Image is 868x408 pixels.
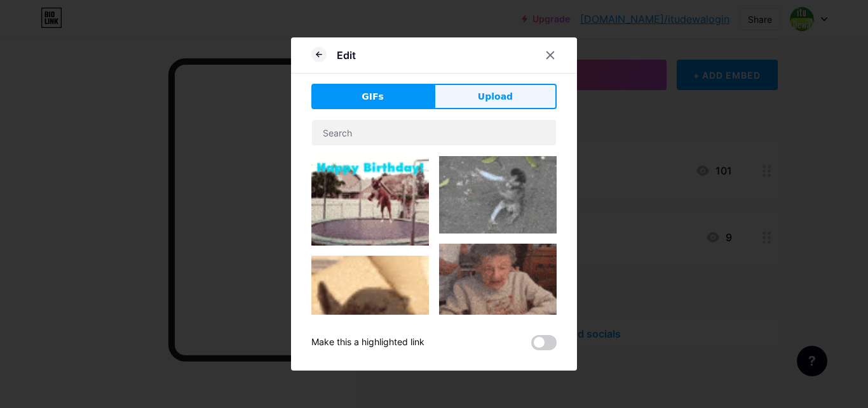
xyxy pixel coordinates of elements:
[439,156,557,234] img: Gihpy
[311,156,429,246] img: Gihpy
[362,90,384,103] span: GIFs
[311,335,424,350] div: Make this a highlighted link
[312,120,556,145] input: Search
[439,244,557,352] img: Gihpy
[434,84,557,109] button: Upload
[337,48,356,63] div: Edit
[478,90,513,103] span: Upload
[311,84,434,109] button: GIFs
